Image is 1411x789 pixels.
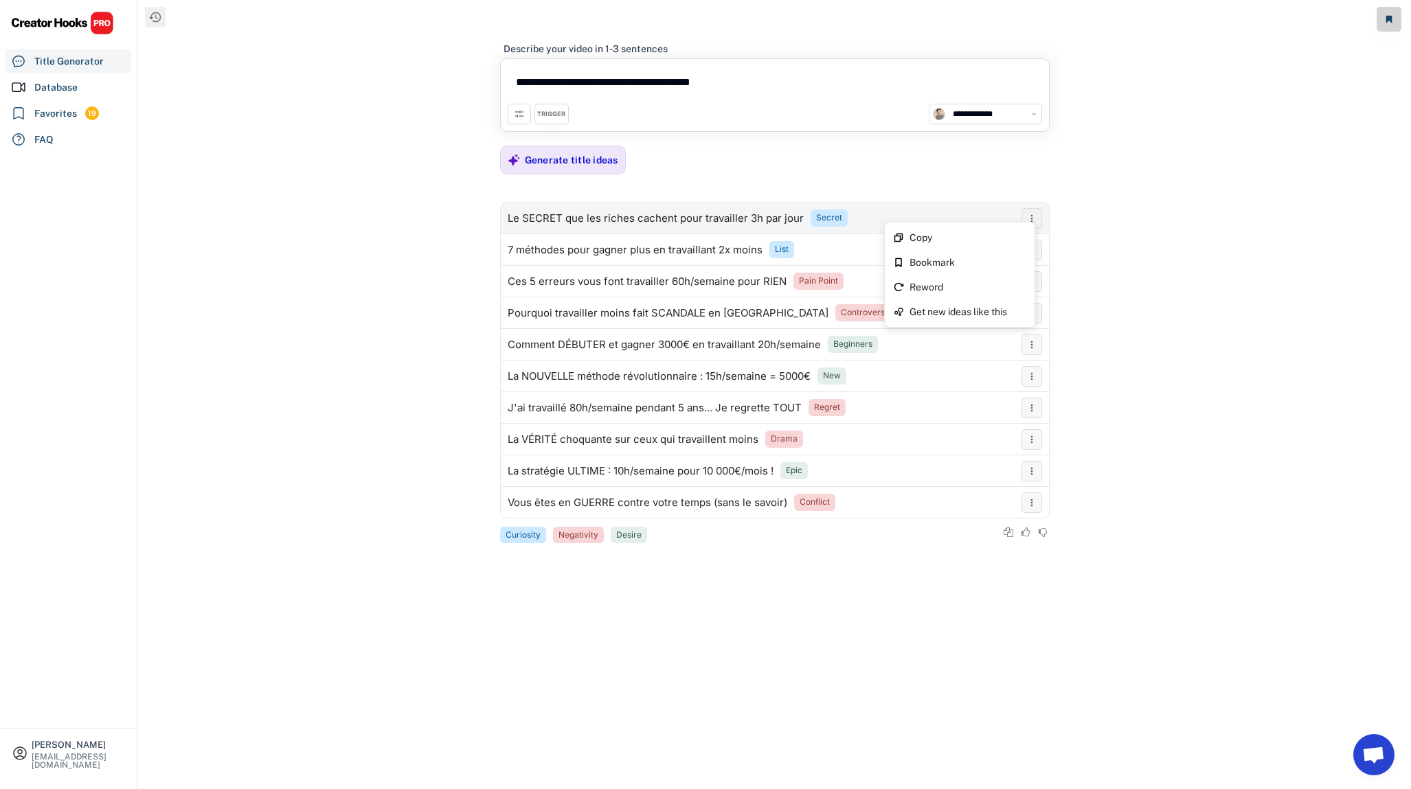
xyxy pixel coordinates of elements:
div: Vous êtes en GUERRE contre votre temps (sans le savoir) [508,497,787,508]
div: 19 [85,108,99,119]
div: Beginners [833,339,872,350]
div: La VÉRITÉ choquante sur ceux qui travaillent moins [508,434,758,445]
div: TRIGGER [537,110,565,119]
div: Conflict [800,496,830,508]
div: Get new ideas like this [910,307,1026,317]
div: FAQ [34,133,54,147]
div: Epic [786,465,802,477]
div: Le SECRET que les riches cachent pour travailler 3h par jour [508,213,804,224]
div: Desire [616,529,642,541]
div: 7 méthodes pour gagner plus en travaillant 2x moins [508,244,763,255]
div: Bookmark [910,258,1026,267]
div: Negativity [558,529,598,541]
div: J'ai travaillé 80h/semaine pendant 5 ans... Je regrette TOUT [508,402,802,413]
a: Ouvrir le chat [1353,734,1395,775]
div: Drama [771,433,798,445]
div: Comment DÉBUTER et gagner 3000€ en travaillant 20h/semaine [508,339,821,350]
div: Pourquoi travailler moins fait SCANDALE en [GEOGRAPHIC_DATA] [508,308,828,319]
div: Copy [910,233,1026,242]
div: Database [34,80,78,95]
div: [EMAIL_ADDRESS][DOMAIN_NAME] [32,753,125,769]
div: Favorites [34,106,77,121]
img: CHPRO%20Logo.svg [11,11,114,35]
div: Title Generator [34,54,104,69]
div: [PERSON_NAME] [32,740,125,749]
div: La NOUVELLE méthode révolutionnaire : 15h/semaine = 5000€ [508,371,811,382]
div: Curiosity [506,529,541,541]
div: Pain Point [799,275,838,287]
div: Secret [816,212,842,224]
div: Regret [814,402,840,413]
div: Ces 5 erreurs vous font travailler 60h/semaine pour RIEN [508,276,787,287]
div: New [823,370,841,382]
img: channels4_profile.jpg [933,108,945,120]
div: Controversy [841,307,890,319]
div: Reword [910,282,1026,292]
div: Generate title ideas [525,154,618,166]
div: List [775,244,789,255]
div: Describe your video in 1-3 sentences [504,43,668,55]
div: La stratégie ULTIME : 10h/semaine pour 10 000€/mois ! [508,466,774,477]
